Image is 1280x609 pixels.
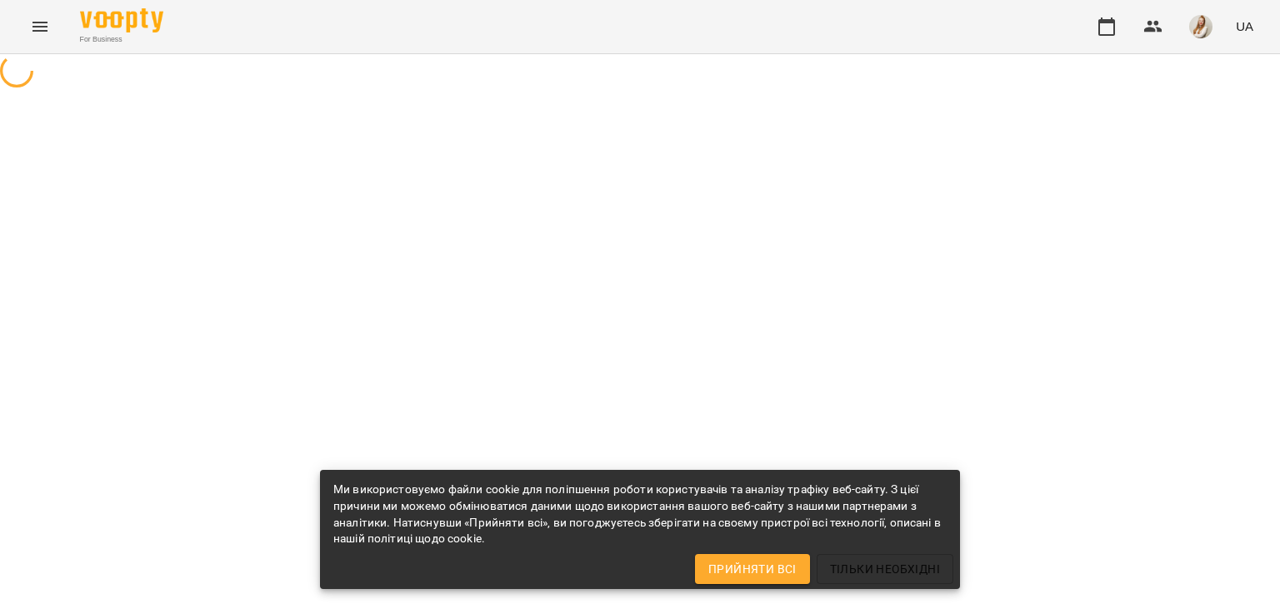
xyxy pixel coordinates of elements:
[80,8,163,32] img: Voopty Logo
[20,7,60,47] button: Menu
[80,34,163,45] span: For Business
[1189,15,1212,38] img: db46d55e6fdf8c79d257263fe8ff9f52.jpeg
[1236,17,1253,35] span: UA
[1229,11,1260,42] button: UA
